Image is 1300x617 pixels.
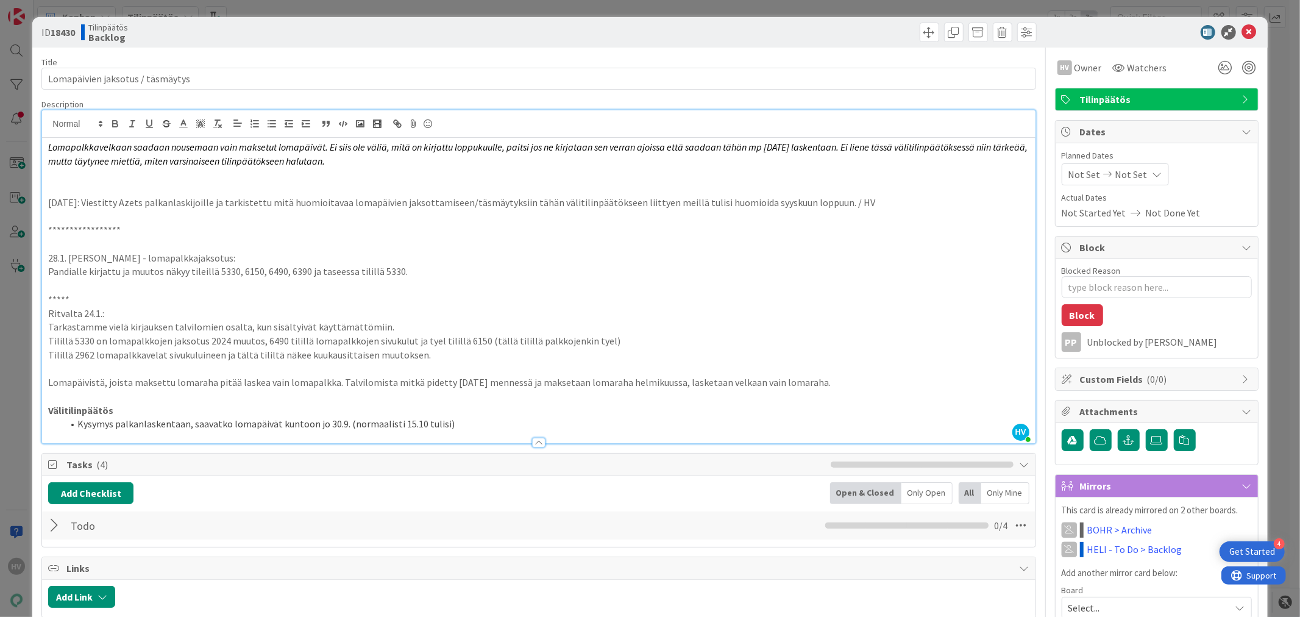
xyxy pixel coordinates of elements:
input: type card name here... [41,68,1035,90]
span: Dates [1080,124,1236,139]
a: HELI - To Do > Backlog [1087,542,1182,557]
span: Board [1062,586,1084,594]
p: [DATE]: Viestitty Azets palkanlaskijoille ja tarkistettu mitä huomioitavaa lomapäivien jaksottami... [48,196,1029,210]
p: Tilillä 2962 lomapalkkavelat sivukuluineen ja tältä tililtä näkee kuukausittaisen muutoksen. [48,348,1029,362]
div: Open Get Started checklist, remaining modules: 4 [1220,541,1285,562]
strong: Välitilinpäätös [48,404,113,416]
em: Lomapalkkavelkaan saadaan nousemaan vain maksetut lomapäivät. Ei siis ole väliä, mitä on kirjattu... [48,141,1029,167]
label: Blocked Reason [1062,265,1121,276]
div: Only Mine [981,482,1029,504]
p: 28.1. [PERSON_NAME] - lomapalkkajaksotus: [48,251,1029,265]
div: 4 [1274,538,1285,549]
b: Backlog [88,32,128,42]
div: Unblocked by [PERSON_NAME] [1087,337,1252,348]
div: HV [1057,60,1072,75]
span: Not Set [1068,167,1101,182]
span: ( 4 ) [96,458,108,471]
label: Title [41,57,57,68]
p: Add another mirror card below: [1062,566,1252,580]
span: Select... [1068,599,1224,616]
span: 0 / 4 [995,518,1008,533]
span: Block [1080,240,1236,255]
span: Watchers [1128,60,1167,75]
div: PP [1062,332,1081,352]
div: Only Open [901,482,953,504]
span: Links [66,561,1013,576]
span: Custom Fields [1080,372,1236,387]
span: Not Set [1115,167,1148,182]
span: Planned Dates [1062,149,1252,162]
p: Tilillä 5330 on lomapalkkojen jaksotus 2024 muutos, 6490 tilillä lomapalkkojen sivukulut ja tyel ... [48,334,1029,348]
button: Add Link [48,586,115,608]
span: Description [41,99,83,110]
span: ( 0/0 ) [1147,373,1167,385]
span: ID [41,25,75,40]
p: Tarkastamme vielä kirjauksen talvilomien osalta, kun sisältyivät käyttämättömiin. [48,320,1029,334]
span: Tilinpäätös [88,23,128,32]
b: 18430 [51,26,75,38]
li: Kysymys palkanlaskentaan, saavatko lomapäivät kuntoon jo 30.9. (normaalisti 15.10 tulisi) [63,417,1029,431]
p: This card is already mirrored on 2 other boards. [1062,504,1252,518]
div: Get Started [1229,546,1275,558]
div: Open & Closed [830,482,901,504]
p: Pandialle kirjattu ja muutos näkyy tileillä 5330, 6150, 6490, 6390 ja taseessa tilillä 5330. [48,265,1029,279]
span: Owner [1074,60,1102,75]
div: All [959,482,981,504]
span: Support [26,2,55,16]
p: Ritvalta 24.1.: [48,307,1029,321]
span: Not Started Yet [1062,205,1126,220]
button: Block [1062,304,1103,326]
span: Mirrors [1080,479,1236,493]
input: Add Checklist... [66,515,341,537]
span: HV [1012,424,1029,441]
span: Actual Dates [1062,191,1252,204]
span: Tasks [66,457,824,472]
span: Attachments [1080,404,1236,419]
span: Tilinpäätös [1080,92,1236,107]
p: Lomapäivistä, joista maksettu lomaraha pitää laskea vain lomapalkka. Talvilomista mitkä pidetty [... [48,376,1029,390]
span: Not Done Yet [1146,205,1201,220]
a: BOHR > Archive [1087,522,1153,537]
button: Add Checklist [48,482,133,504]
